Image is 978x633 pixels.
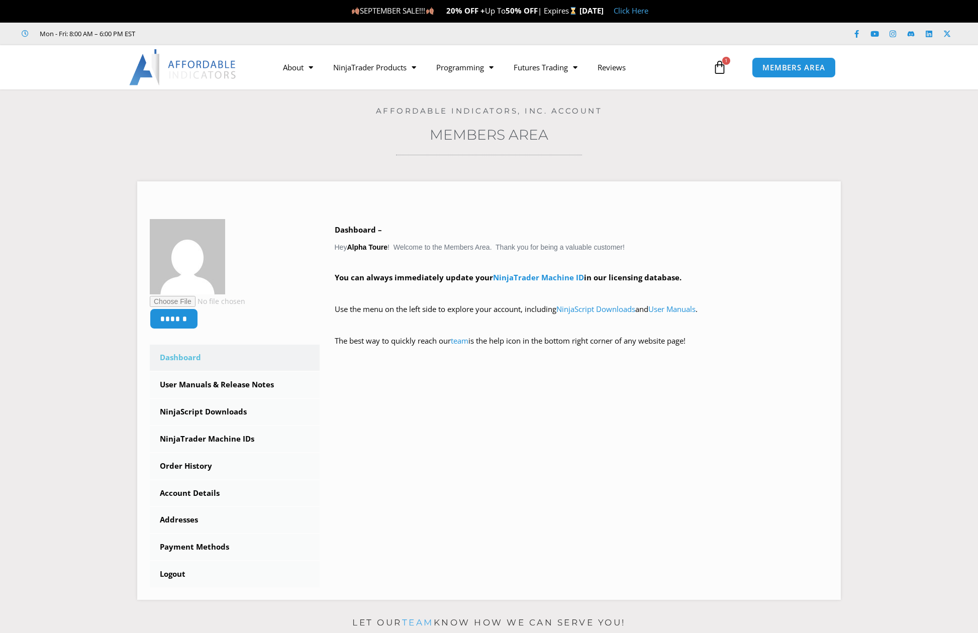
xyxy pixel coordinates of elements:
a: Order History [150,453,320,479]
img: LogoAI | Affordable Indicators – NinjaTrader [129,49,237,85]
p: Let our know how we can serve you! [137,615,841,631]
a: User Manuals & Release Notes [150,372,320,398]
a: NinjaTrader Machine IDs [150,426,320,452]
nav: Account pages [150,345,320,587]
strong: Alpha Toure [347,243,387,251]
a: NinjaScript Downloads [150,399,320,425]
a: Addresses [150,507,320,533]
a: 1 [698,53,742,82]
span: SEPTEMBER SALE!!! Up To | Expires [351,6,579,16]
img: 🍂 [352,7,359,15]
a: NinjaScript Downloads [556,304,635,314]
nav: Menu [273,56,710,79]
p: Use the menu on the left side to explore your account, including and . [335,302,829,331]
b: Dashboard – [335,225,382,235]
a: User Manuals [648,304,696,314]
strong: [DATE] [579,6,604,16]
a: Account Details [150,480,320,506]
a: MEMBERS AREA [752,57,836,78]
a: Reviews [588,56,636,79]
strong: 20% OFF + [446,6,485,16]
a: Click Here [614,6,648,16]
a: NinjaTrader Products [323,56,426,79]
a: team [402,617,434,627]
a: Programming [426,56,504,79]
a: Futures Trading [504,56,588,79]
a: Affordable Indicators, Inc. Account [376,106,603,116]
a: Members Area [430,126,548,143]
img: 🍂 [426,7,434,15]
strong: You can always immediately update your in our licensing database. [335,272,681,282]
iframe: Customer reviews powered by Trustpilot [149,29,300,39]
span: MEMBERS AREA [762,64,825,71]
div: Hey ! Welcome to the Members Area. Thank you for being a valuable customer! [335,223,829,362]
a: Logout [150,561,320,587]
span: 1 [722,57,730,65]
img: ⌛ [569,7,577,15]
span: Mon - Fri: 8:00 AM – 6:00 PM EST [37,28,135,40]
p: The best way to quickly reach our is the help icon in the bottom right corner of any website page! [335,334,829,362]
a: Payment Methods [150,534,320,560]
a: NinjaTrader Machine ID [493,272,584,282]
img: c451b617587b133c8cf1f27f577b880c2cd0be29148491ada77446101d519f33 [150,219,225,294]
a: team [451,336,468,346]
a: About [273,56,323,79]
strong: 50% OFF [506,6,538,16]
a: Dashboard [150,345,320,371]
